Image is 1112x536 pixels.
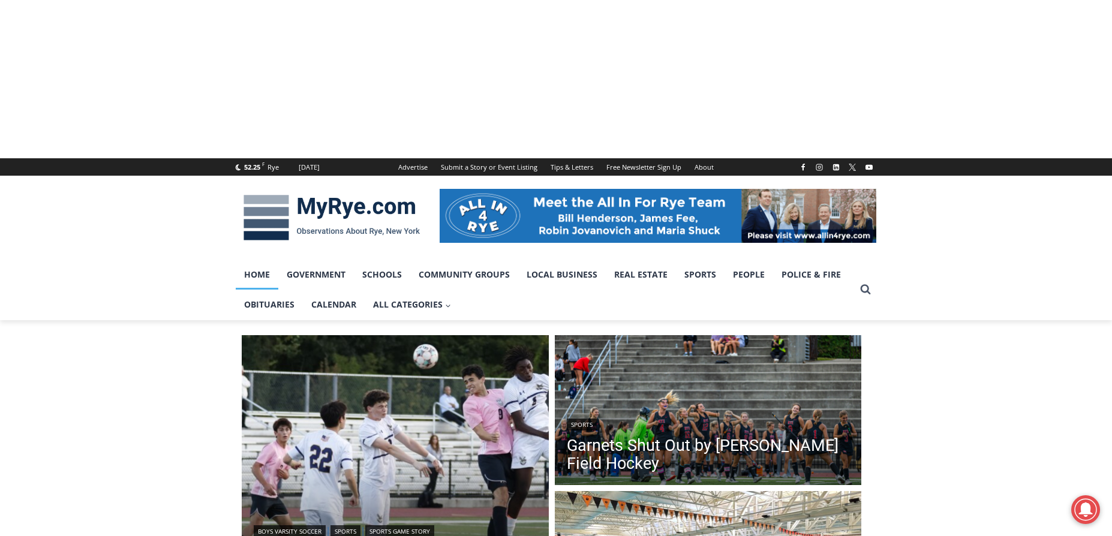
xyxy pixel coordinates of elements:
button: View Search Form [855,279,876,300]
a: Garnets Shut Out by [PERSON_NAME] Field Hockey [567,436,850,472]
a: Sports [567,418,597,430]
img: All in for Rye [440,189,876,243]
a: Local Business [518,260,606,290]
a: Police & Fire [773,260,849,290]
a: Advertise [392,158,434,176]
a: Facebook [796,160,810,174]
a: About [688,158,720,176]
a: People [725,260,773,290]
img: MyRye.com [236,186,428,249]
a: Home [236,260,278,290]
a: Submit a Story or Event Listing [434,158,544,176]
a: X [845,160,859,174]
span: F [262,161,265,167]
a: Government [278,260,354,290]
a: Read More Garnets Shut Out by Horace Greeley Field Hockey [555,335,862,489]
span: 52.25 [244,162,260,171]
div: Rye [268,162,279,173]
nav: Primary Navigation [236,260,855,320]
a: Free Newsletter Sign Up [600,158,688,176]
a: Linkedin [829,160,843,174]
a: YouTube [862,160,876,174]
a: Instagram [812,160,827,174]
a: Schools [354,260,410,290]
a: Real Estate [606,260,676,290]
a: Calendar [303,290,365,320]
a: Obituaries [236,290,303,320]
div: [DATE] [299,162,320,173]
a: Community Groups [410,260,518,290]
a: Tips & Letters [544,158,600,176]
nav: Secondary Navigation [392,158,720,176]
a: Sports [676,260,725,290]
img: (PHOTO: The Rye Field Hockey team celebrating on September 16, 2025. Credit: Maureen Tsuchida.) [555,335,862,489]
span: All Categories [373,298,451,311]
a: All Categories [365,290,459,320]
